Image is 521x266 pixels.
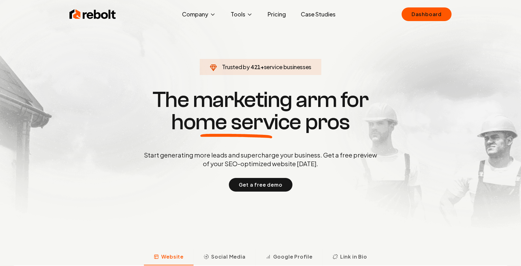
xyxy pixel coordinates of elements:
[143,151,378,168] p: Start generating more leads and supercharge your business. Get a free preview of your SEO-optimiz...
[340,253,367,260] span: Link in Bio
[229,178,292,192] button: Get a free demo
[161,253,184,260] span: Website
[69,8,116,20] img: Rebolt Logo
[194,249,256,265] button: Social Media
[226,8,258,20] button: Tools
[177,8,221,20] button: Company
[323,249,377,265] button: Link in Bio
[144,249,194,265] button: Website
[171,111,301,133] span: home service
[112,89,409,133] h1: The marketing arm for pros
[256,249,323,265] button: Google Profile
[260,63,264,70] span: +
[222,63,250,70] span: Trusted by
[264,63,312,70] span: service businesses
[251,63,260,71] span: 421
[296,8,341,20] a: Case Studies
[273,253,313,260] span: Google Profile
[402,7,452,21] a: Dashboard
[211,253,246,260] span: Social Media
[263,8,291,20] a: Pricing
